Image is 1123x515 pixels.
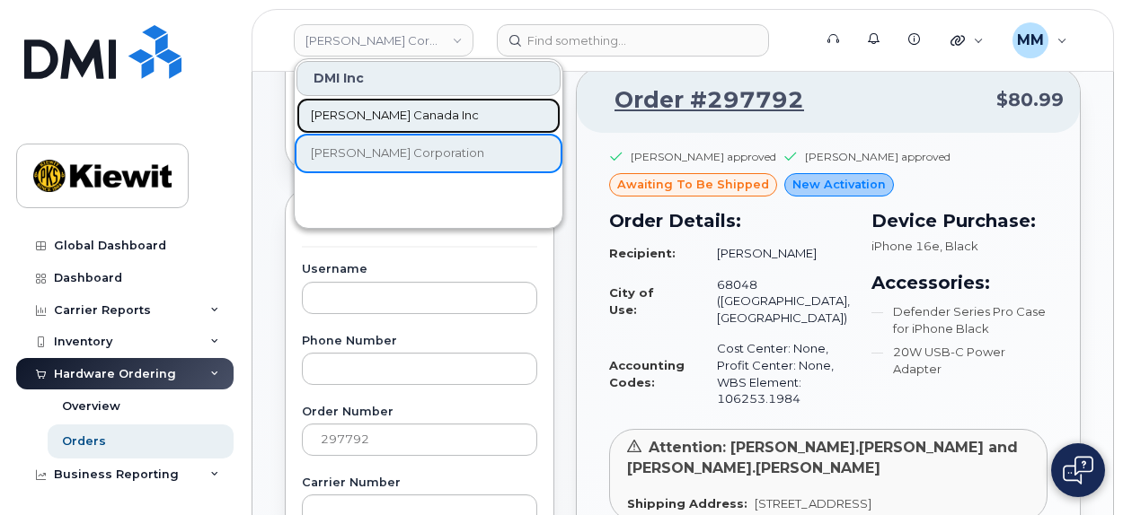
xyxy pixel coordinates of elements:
[302,477,537,489] label: Carrier Number
[302,406,537,418] label: Order Number
[609,246,676,260] strong: Recipient:
[609,358,685,389] strong: Accounting Codes:
[286,135,553,170] a: Cancelled Orders459
[996,87,1064,113] span: $80.99
[871,239,940,253] span: iPhone 16e
[627,496,747,511] strong: Shipping Address:
[701,269,850,334] td: 68048 ([GEOGRAPHIC_DATA], [GEOGRAPHIC_DATA])
[1017,30,1044,51] span: MM
[302,336,537,347] label: Phone Number
[940,239,978,253] span: , Black
[871,269,1048,296] h3: Accessories:
[296,135,561,171] a: [PERSON_NAME] Corporation
[311,107,479,125] span: [PERSON_NAME] Canada Inc
[311,144,484,162] span: [PERSON_NAME] Corporation
[294,24,473,57] a: Kiewit Corporation
[938,22,996,58] div: Quicklinks
[286,99,553,135] a: Closed Orders1322
[871,344,1048,377] li: 20W USB-C Power Adapter
[871,207,1048,234] h3: Device Purchase:
[593,84,804,117] a: Order #297792
[627,439,1018,476] span: Attention: [PERSON_NAME].[PERSON_NAME] and [PERSON_NAME].[PERSON_NAME]
[1000,22,1080,58] div: Michael Manahan
[609,285,654,317] strong: City of Use:
[302,264,537,275] label: Username
[701,333,850,414] td: Cost Center: None, Profit Center: None, WBS Element: 106253.1984
[755,496,871,511] span: [STREET_ADDRESS]
[296,98,561,134] a: [PERSON_NAME] Canada Inc
[497,24,769,57] input: Find something...
[631,149,776,164] div: [PERSON_NAME] approved
[609,207,850,234] h3: Order Details:
[701,238,850,269] td: [PERSON_NAME]
[296,61,561,96] div: DMI Inc
[286,63,553,99] a: Processed Orders64
[1063,456,1093,484] img: Open chat
[617,176,769,193] span: awaiting to be shipped
[871,303,1048,336] li: Defender Series Pro Case for iPhone Black
[792,176,886,193] span: New Activation
[805,149,951,164] div: [PERSON_NAME] approved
